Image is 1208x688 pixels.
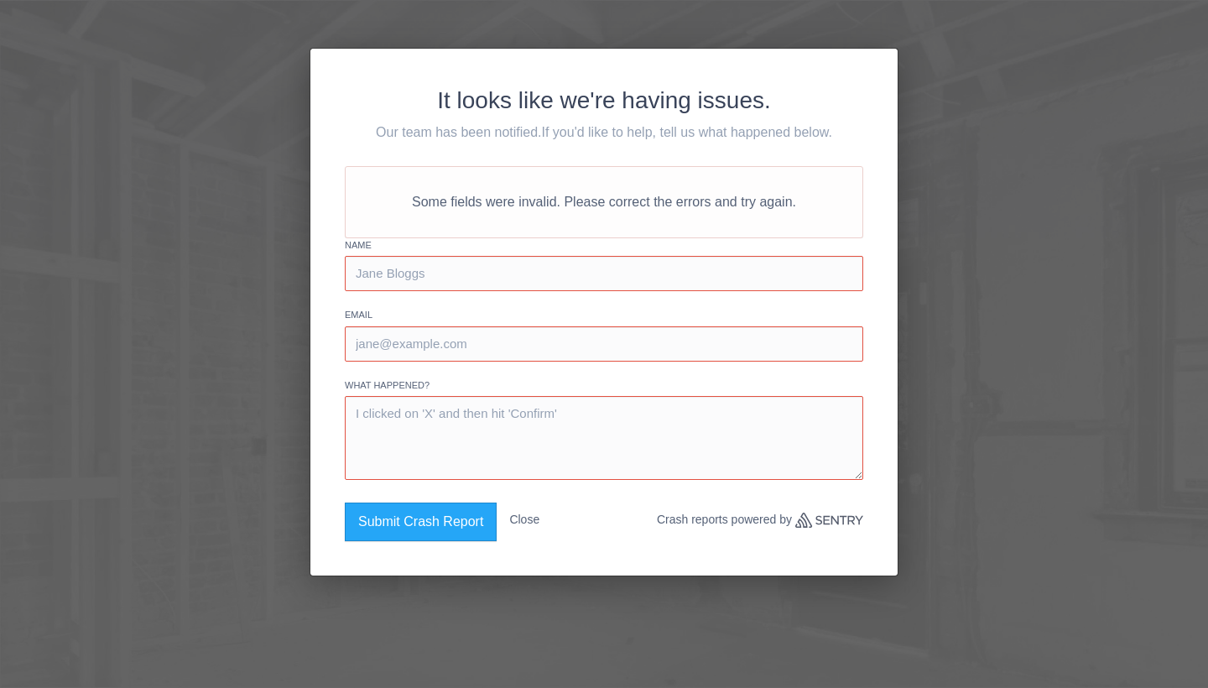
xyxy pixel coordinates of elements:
[345,378,863,393] label: What happened?
[345,308,863,322] label: Email
[345,326,863,362] input: jane@example.com
[345,122,863,143] p: Our team has been notified.
[345,83,863,118] h2: It looks like we're having issues.
[345,256,863,291] input: Jane Bloggs
[657,503,863,537] p: Crash reports powered by
[345,503,497,541] button: Submit Crash Report
[345,238,863,253] label: Name
[795,513,863,528] a: Sentry
[509,503,539,537] button: Close
[345,166,863,238] p: Some fields were invalid. Please correct the errors and try again.
[542,125,832,139] span: If you'd like to help, tell us what happened below.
